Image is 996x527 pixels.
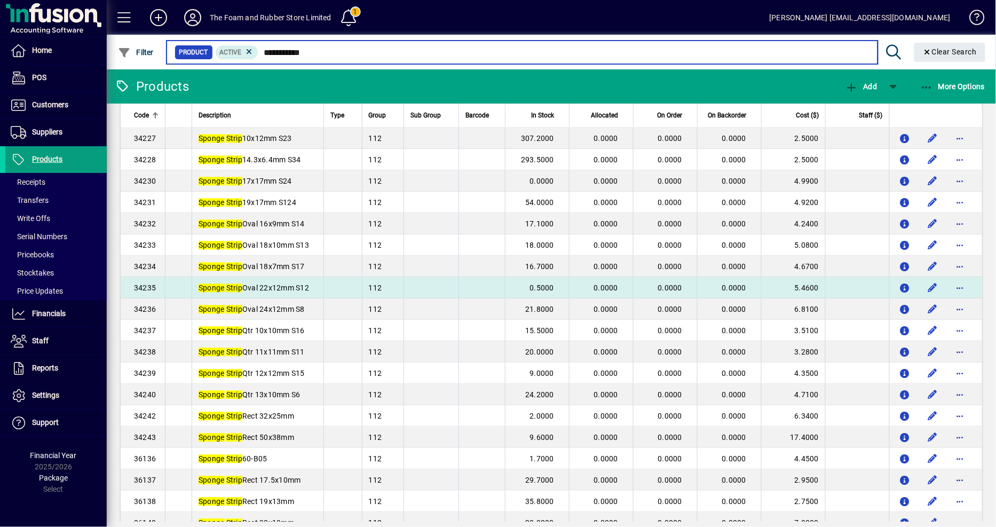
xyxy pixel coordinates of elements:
[525,219,554,228] span: 17.1000
[5,410,107,436] a: Support
[594,326,619,335] span: 0.0000
[199,326,225,335] em: Sponge
[914,43,986,62] button: Clear
[591,109,618,121] span: Allocated
[410,109,441,121] span: Sub Group
[176,8,210,27] button: Profile
[924,343,941,360] button: Edit
[924,151,941,168] button: Edit
[369,134,382,143] span: 112
[369,369,382,377] span: 112
[531,109,554,121] span: In Stock
[199,241,309,249] span: Oval 18x10mm S13
[924,365,941,382] button: Edit
[722,454,747,463] span: 0.0000
[530,433,555,442] span: 9.6000
[594,284,619,292] span: 0.0000
[594,369,619,377] span: 0.0000
[952,386,969,403] button: More options
[722,305,747,313] span: 0.0000
[32,418,59,427] span: Support
[210,9,331,26] div: The Foam and Rubber Store Limited
[226,476,242,484] em: Strip
[369,412,382,420] span: 112
[199,326,305,335] span: Qtr 10x10mm S16
[658,369,683,377] span: 0.0000
[722,348,747,356] span: 0.0000
[658,497,683,506] span: 0.0000
[216,45,258,59] mat-chip: Activation Status: Active
[199,476,225,484] em: Sponge
[199,262,305,271] span: Oval 18x7mm S17
[134,284,156,292] span: 34235
[369,109,386,121] span: Group
[226,241,242,249] em: Strip
[924,450,941,467] button: Edit
[134,497,156,506] span: 36138
[952,450,969,467] button: More options
[923,48,977,56] span: Clear Search
[369,109,397,121] div: Group
[115,43,156,62] button: Filter
[5,282,107,300] a: Price Updates
[199,369,305,377] span: Qtr 12x12mm S15
[134,241,156,249] span: 34233
[761,149,825,170] td: 2.5000
[369,284,382,292] span: 112
[525,326,554,335] span: 15.5000
[525,241,554,249] span: 18.0000
[5,227,107,246] a: Serial Numbers
[199,262,225,271] em: Sponge
[770,9,951,26] div: [PERSON_NAME] [EMAIL_ADDRESS][DOMAIN_NAME]
[226,262,242,271] em: Strip
[525,518,554,527] span: 20.0000
[226,284,242,292] em: Strip
[525,305,554,313] span: 21.8000
[39,474,68,482] span: Package
[594,198,619,207] span: 0.0000
[704,109,756,121] div: On Backorder
[658,412,683,420] span: 0.0000
[199,518,294,527] span: Rect 38x19mm
[199,390,225,399] em: Sponge
[134,369,156,377] span: 34239
[199,497,225,506] em: Sponge
[32,73,46,82] span: POS
[952,343,969,360] button: More options
[658,177,683,185] span: 0.0000
[924,237,941,254] button: Edit
[525,198,554,207] span: 54.0000
[525,476,554,484] span: 29.7000
[32,155,62,163] span: Products
[5,301,107,327] a: Financials
[199,348,225,356] em: Sponge
[199,433,225,442] em: Sponge
[199,369,225,377] em: Sponge
[5,173,107,191] a: Receipts
[369,390,382,399] span: 112
[199,433,294,442] span: Rect 50x38mm
[369,476,382,484] span: 112
[134,198,156,207] span: 34231
[594,219,619,228] span: 0.0000
[658,390,683,399] span: 0.0000
[30,451,77,460] span: Financial Year
[5,382,107,409] a: Settings
[924,471,941,489] button: Edit
[952,130,969,147] button: More options
[924,215,941,232] button: Edit
[199,497,294,506] span: Rect 19x13mm
[924,130,941,147] button: Edit
[369,177,382,185] span: 112
[226,134,242,143] em: Strip
[530,177,555,185] span: 0.0000
[134,433,156,442] span: 34243
[369,241,382,249] span: 112
[761,277,825,298] td: 5.4600
[226,390,242,399] em: Strip
[952,151,969,168] button: More options
[761,491,825,512] td: 2.7500
[369,155,382,164] span: 112
[761,170,825,192] td: 4.9900
[594,262,619,271] span: 0.0000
